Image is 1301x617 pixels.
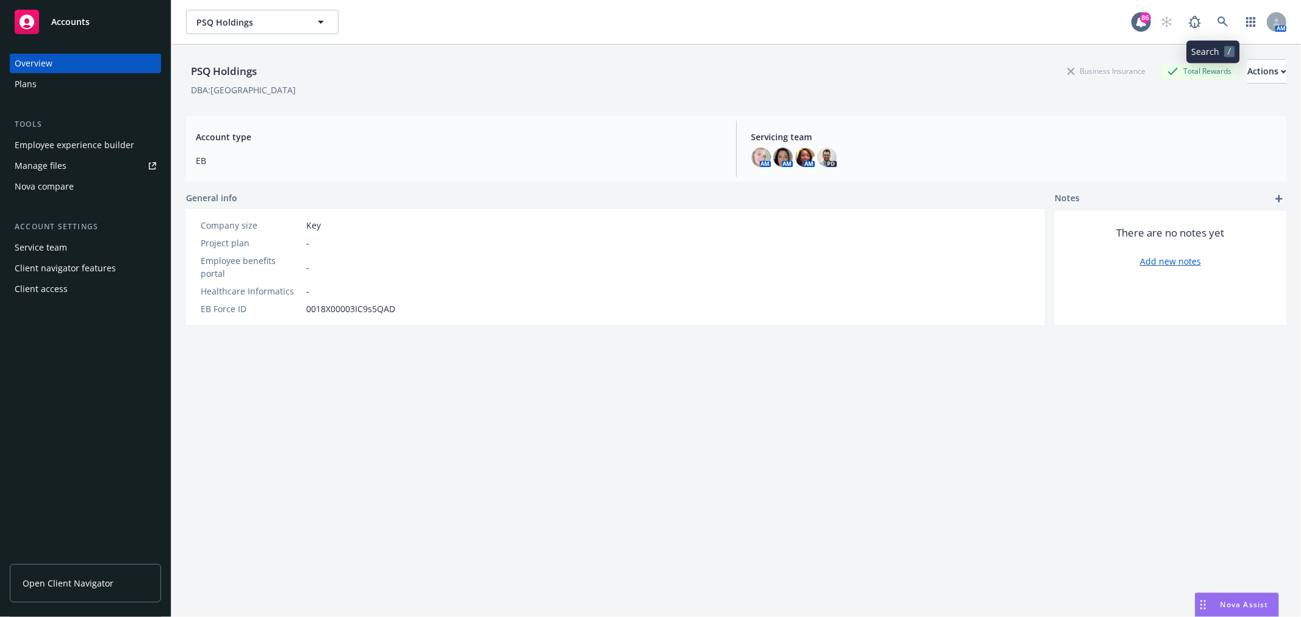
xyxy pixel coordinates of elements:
div: Service team [15,238,67,257]
div: Business Insurance [1061,63,1152,79]
span: - [306,237,309,249]
a: Service team [10,238,161,257]
a: Client access [10,279,161,299]
img: photo [795,148,815,167]
a: Report a Bug [1183,10,1207,34]
span: Servicing team [751,130,1277,143]
button: Nova Assist [1195,593,1279,617]
div: Drag to move [1195,593,1211,616]
a: Employee experience builder [10,135,161,155]
span: Key [306,219,321,232]
div: Nova compare [15,177,74,196]
div: PSQ Holdings [186,63,262,79]
span: 0018X00003IC9s5QAD [306,302,395,315]
a: Client navigator features [10,259,161,278]
div: Overview [15,54,52,73]
div: Employee experience builder [15,135,134,155]
a: Nova compare [10,177,161,196]
span: Nova Assist [1220,599,1269,610]
div: EB Force ID [201,302,301,315]
div: Total Rewards [1161,63,1238,79]
a: Manage files [10,156,161,176]
div: Client navigator features [15,259,116,278]
div: DBA: [GEOGRAPHIC_DATA] [191,84,296,96]
div: Client access [15,279,68,299]
img: photo [773,148,793,167]
span: There are no notes yet [1117,226,1225,240]
span: PSQ Holdings [196,16,302,29]
span: Open Client Navigator [23,577,113,590]
a: Search [1211,10,1235,34]
div: Tools [10,118,161,130]
button: PSQ Holdings [186,10,339,34]
a: Start snowing [1155,10,1179,34]
span: Notes [1055,191,1080,206]
button: Actions [1247,59,1286,84]
a: add [1272,191,1286,206]
a: Accounts [10,5,161,39]
span: - [306,261,309,274]
div: Manage files [15,156,66,176]
a: Switch app [1239,10,1263,34]
div: Actions [1247,60,1286,83]
span: Account type [196,130,722,143]
span: EB [196,154,722,167]
span: Accounts [51,17,90,27]
div: 86 [1140,12,1151,23]
div: Project plan [201,237,301,249]
span: General info [186,191,237,204]
div: Plans [15,74,37,94]
img: photo [751,148,771,167]
div: Company size [201,219,301,232]
a: Overview [10,54,161,73]
div: Healthcare Informatics [201,285,301,298]
img: photo [817,148,837,167]
div: Account settings [10,221,161,233]
div: Employee benefits portal [201,254,301,280]
a: Add new notes [1140,255,1201,268]
span: - [306,285,309,298]
a: Plans [10,74,161,94]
